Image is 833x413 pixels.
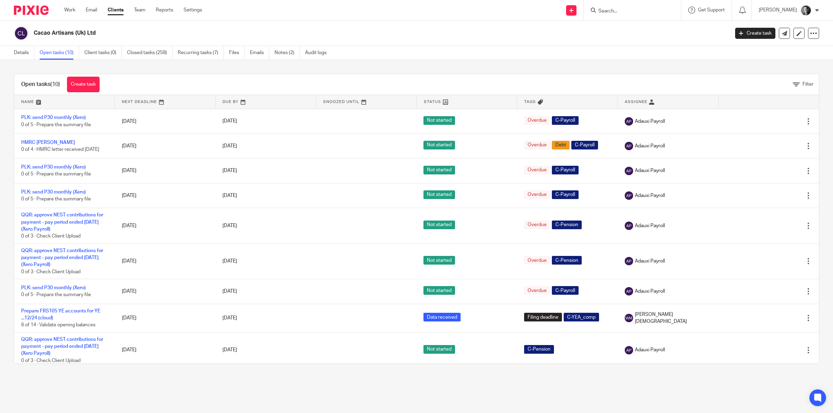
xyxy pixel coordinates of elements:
a: PLK: send P30 monthly (Xero) [21,165,86,170]
span: Adauxi Payroll [635,118,665,125]
span: Get Support [698,8,725,12]
a: Closed tasks (258) [127,46,173,60]
span: Status [424,100,441,104]
span: 6 of 14 · Validate opening balances [21,323,95,328]
td: [DATE] [115,279,216,304]
h2: Cacao Artisans (Uk) Ltd [34,29,587,37]
a: Recurring tasks (7) [178,46,224,60]
span: Overdue [524,141,550,149]
span: Filter [802,82,814,87]
a: Email [86,7,97,14]
td: [DATE] [115,304,216,332]
span: Adauxi Payroll [635,167,665,174]
a: PLK: send P30 monthly (Xero) [21,285,86,290]
span: C-Pension [524,345,554,354]
img: svg%3E [625,167,633,175]
span: [PERSON_NAME][DEMOGRAPHIC_DATA] [635,311,712,325]
span: (10) [50,81,60,87]
a: QQR: approve NEST contributions for payment - pay period ended [DATE] (Xero Payroll) [21,213,103,232]
span: 0 of 5 · Prepare the summary file [21,197,91,201]
span: 0 of 5 · Prepare the summary file [21,293,91,298]
span: Not started [423,141,455,149]
span: [DATE] [222,223,237,228]
span: Tags [524,100,536,104]
img: DSC_9061-3.jpg [800,5,811,16]
a: Prepare FRS105 YE accounts for YE ...12/24 (cloud) [21,309,100,320]
span: Data received [423,313,461,321]
span: Snoozed Until [323,100,360,104]
span: Adauxi Payroll [635,346,665,353]
img: svg%3E [625,257,633,265]
span: Not started [423,286,455,295]
span: Filing deadline [524,313,562,321]
a: Client tasks (0) [84,46,122,60]
span: 0 of 4 · HMRC letter received [DATE] [21,147,99,152]
a: Work [64,7,75,14]
a: Settings [184,7,202,14]
span: Adauxi Payroll [635,192,665,199]
span: Not started [423,116,455,125]
a: Details [14,46,34,60]
span: [DATE] [222,259,237,264]
img: svg%3E [14,26,28,41]
span: C-Payroll [571,141,598,149]
td: [DATE] [115,109,216,134]
span: Adauxi Payroll [635,222,665,229]
a: Files [229,46,245,60]
span: [DATE] [222,168,237,173]
span: C-YEA_comp [564,313,599,321]
span: [DATE] [222,289,237,294]
span: [DATE] [222,348,237,353]
span: Overdue [524,221,550,229]
a: Emails [250,46,269,60]
img: svg%3E [625,314,633,322]
span: Not started [423,256,455,265]
span: 0 of 3 · Check Client Upload [21,234,81,239]
span: Adauxi Payroll [635,143,665,149]
a: PLK: send P30 monthly (Xero) [21,115,86,120]
img: svg%3E [625,346,633,354]
span: Not started [423,166,455,174]
span: C-Pension [552,256,582,265]
span: 0 of 5 · Prepare the summary file [21,122,91,127]
span: Adauxi Payroll [635,258,665,265]
span: [DATE] [222,119,237,124]
span: Overdue [524,286,550,295]
span: C-Payroll [552,286,579,295]
span: [DATE] [222,144,237,148]
span: Overdue [524,116,550,125]
h1: Open tasks [21,81,60,88]
td: [DATE] [115,158,216,183]
a: Team [134,7,145,14]
span: 0 of 3 · Check Client Upload [21,269,81,274]
span: Adauxi Payroll [635,288,665,295]
a: Audit logs [305,46,332,60]
span: Not started [423,345,455,354]
a: Notes (2) [275,46,300,60]
span: [DATE] [222,316,237,320]
span: C-Payroll [552,166,579,174]
a: Open tasks (10) [40,46,79,60]
a: QQR: approve NEST contributions for payment - pay period ended [DATE] (Xero Payroll) [21,337,103,356]
span: Debt [552,141,570,149]
span: [DATE] [222,193,237,198]
a: QQR: approve NEST contributions for payment - pay period ended [DATE] (Xero Payroll) [21,248,103,267]
img: svg%3E [625,142,633,150]
span: 0 of 5 · Prepare the summary file [21,172,91,177]
p: [PERSON_NAME] [759,7,797,14]
td: [DATE] [115,243,216,279]
span: Overdue [524,190,550,199]
a: Create task [735,28,775,39]
a: HMRC [PERSON_NAME] [21,140,75,145]
span: Overdue [524,166,550,174]
span: C-Payroll [552,190,579,199]
input: Search [598,8,660,15]
span: Not started [423,190,455,199]
span: C-Pension [552,221,582,229]
span: Overdue [524,256,550,265]
td: [DATE] [115,183,216,208]
img: svg%3E [625,287,633,295]
a: Reports [156,7,173,14]
span: C-Payroll [552,116,579,125]
td: [DATE] [115,332,216,368]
